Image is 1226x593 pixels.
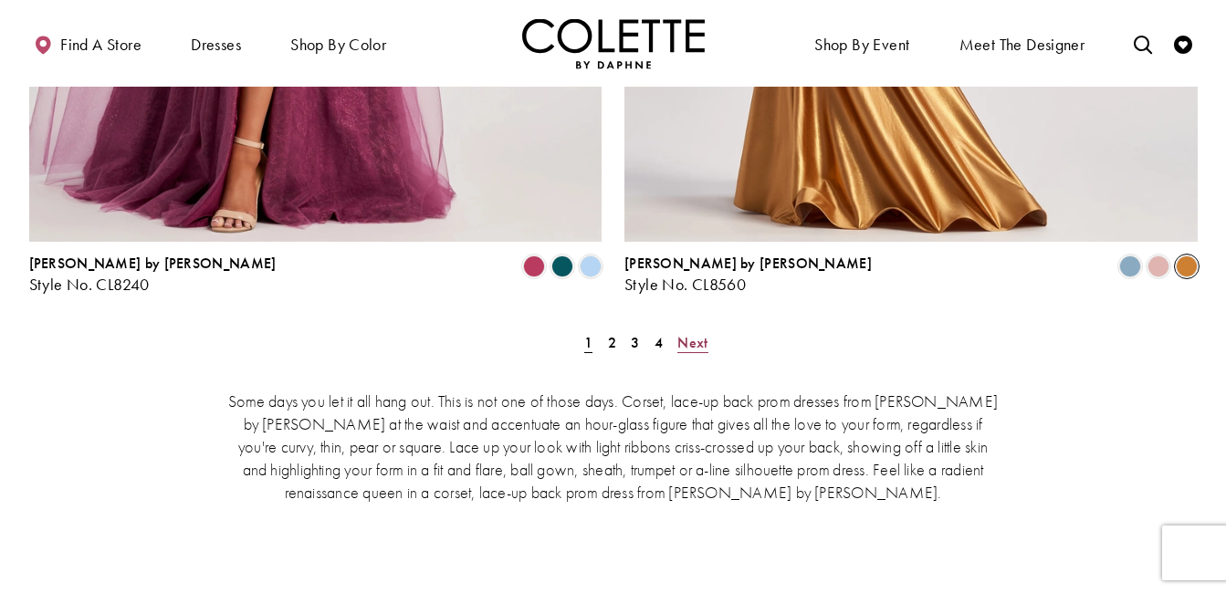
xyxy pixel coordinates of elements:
[29,274,150,295] span: Style No. CL8240
[955,18,1090,68] a: Meet the designer
[225,390,1001,504] p: Some days you let it all hang out. This is not one of those days. Corset, lace-up back prom dress...
[625,329,644,356] a: Page 3
[1119,255,1141,277] i: Dusty Blue
[624,274,746,295] span: Style No. CL8560
[624,255,872,294] div: Colette by Daphne Style No. CL8560
[522,18,705,68] a: Visit Home Page
[584,333,592,352] span: 1
[522,18,705,68] img: Colette by Daphne
[579,329,598,356] span: Current Page
[608,333,616,352] span: 2
[286,18,391,68] span: Shop by color
[523,255,545,277] i: Berry
[631,333,639,352] span: 3
[810,18,914,68] span: Shop By Event
[603,329,622,356] a: Page 2
[655,333,663,352] span: 4
[1147,255,1169,277] i: Dusty Pink
[580,255,602,277] i: Periwinkle
[1169,18,1197,68] a: Check Wishlist
[551,255,573,277] i: Spruce
[29,255,277,294] div: Colette by Daphne Style No. CL8240
[959,36,1085,54] span: Meet the designer
[1129,18,1157,68] a: Toggle search
[672,329,713,356] a: Next Page
[60,36,141,54] span: Find a store
[186,18,246,68] span: Dresses
[191,36,241,54] span: Dresses
[290,36,386,54] span: Shop by color
[677,333,707,352] span: Next
[29,18,146,68] a: Find a store
[814,36,909,54] span: Shop By Event
[1176,255,1198,277] i: Bronze
[624,254,872,273] span: [PERSON_NAME] by [PERSON_NAME]
[649,329,668,356] a: Page 4
[29,254,277,273] span: [PERSON_NAME] by [PERSON_NAME]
